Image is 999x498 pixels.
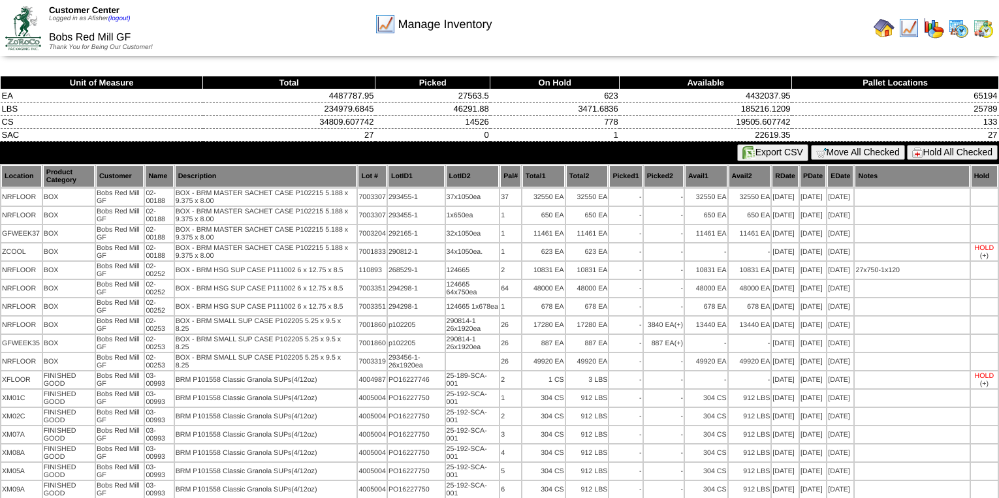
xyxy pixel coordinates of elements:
td: 48000 EA [685,280,727,297]
td: 650 EA [729,207,771,224]
button: Export CSV [737,144,808,161]
td: 10831 EA [566,262,609,279]
td: 1 [500,225,521,242]
td: [DATE] [800,390,826,407]
td: 292165-1 [388,225,445,242]
td: 11461 EA [522,225,565,242]
td: 32550 EA [729,189,771,206]
td: 7003307 [358,189,387,206]
td: BOX [43,353,95,370]
td: 26 [500,335,521,352]
td: 778 [490,116,620,129]
td: 17280 EA [566,317,609,334]
img: calendarinout.gif [973,18,994,39]
td: 1 [490,129,620,142]
td: 11461 EA [685,225,727,242]
td: 887 EA [644,335,684,352]
th: Product Category [43,165,95,187]
th: LotID1 [388,165,445,187]
td: [DATE] [827,317,853,334]
td: 304 CS [522,390,565,407]
td: - [609,280,642,297]
td: 37 [500,189,521,206]
td: 19505.607742 [620,116,792,129]
td: 49920 EA [522,353,565,370]
th: Notes [855,165,969,187]
td: [DATE] [827,390,853,407]
td: Bobs Red Mill GF [96,371,144,388]
td: 304 CS [685,390,727,407]
td: 02-00252 [145,262,173,279]
td: BOX [43,189,95,206]
td: [DATE] [827,225,853,242]
td: - [609,189,642,206]
td: 13440 EA [685,317,727,334]
td: ZCOOL [1,243,42,260]
th: Unit of Measure [1,76,203,89]
button: Move All Checked [811,145,905,160]
td: 02-00188 [145,225,173,242]
td: 678 EA [522,298,565,315]
td: [DATE] [800,335,826,352]
td: GFWEEK35 [1,335,42,352]
td: 133 [792,116,999,129]
td: BOX - BRM MASTER SACHET CASE P102215 5.188 x 9.375 x 8.00 [175,225,357,242]
td: 3471.6836 [490,102,620,116]
td: 294298-1 [388,280,445,297]
td: 293455-1 [388,189,445,206]
td: [DATE] [800,280,826,297]
th: EDate [827,165,853,187]
th: LotID2 [446,165,499,187]
td: BOX [43,243,95,260]
td: 678 EA [566,298,609,315]
td: BOX - BRM HSG SUP CASE P111002 6 x 12.75 x 8.5 [175,298,357,315]
td: PO16227750 [388,390,445,407]
td: 34x1050ea. [446,243,499,260]
td: GFWEEK37 [1,225,42,242]
a: (logout) [108,15,131,22]
td: 294298-1 [388,298,445,315]
td: 1 [500,298,521,315]
td: [DATE] [800,243,826,260]
td: 46291.88 [375,102,490,116]
td: 27 [792,129,999,142]
td: 32x1050ea [446,225,499,242]
td: - [729,371,771,388]
img: line_graph.gif [375,14,396,35]
td: [DATE] [827,371,853,388]
td: BOX - BRM SMALL SUP CASE P102205 5.25 x 9.5 x 8.25 [175,353,357,370]
td: Bobs Red Mill GF [96,390,144,407]
td: - [644,390,684,407]
td: 3840 EA [644,317,684,334]
td: BRM P101558 Classic Granola SUPs(4/12oz) [175,408,357,425]
td: 7001860 [358,335,387,352]
td: [DATE] [827,262,853,279]
td: 48000 EA [729,280,771,297]
td: 03-00993 [145,408,173,425]
th: Avail2 [729,165,771,187]
td: NRFLOOR [1,262,42,279]
td: 25-192-SCA-001 [446,390,499,407]
td: 7003319 [358,353,387,370]
td: BOX [43,317,95,334]
td: - [685,335,727,352]
td: BOX [43,335,95,352]
td: [DATE] [827,189,853,206]
td: 65194 [792,89,999,102]
td: 124665 [446,262,499,279]
td: 02-00188 [145,207,173,224]
td: 912 LBS [729,390,771,407]
td: [DATE] [772,280,799,297]
th: On Hold [490,76,620,89]
td: 650 EA [566,207,609,224]
td: 4005004 [358,408,387,425]
td: - [729,243,771,260]
td: - [644,207,684,224]
img: home.gif [874,18,895,39]
td: - [609,207,642,224]
td: 290814-1 26x1920ea [446,335,499,352]
td: 650 EA [685,207,727,224]
td: - [609,262,642,279]
td: BOX [43,262,95,279]
td: [DATE] [827,353,853,370]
